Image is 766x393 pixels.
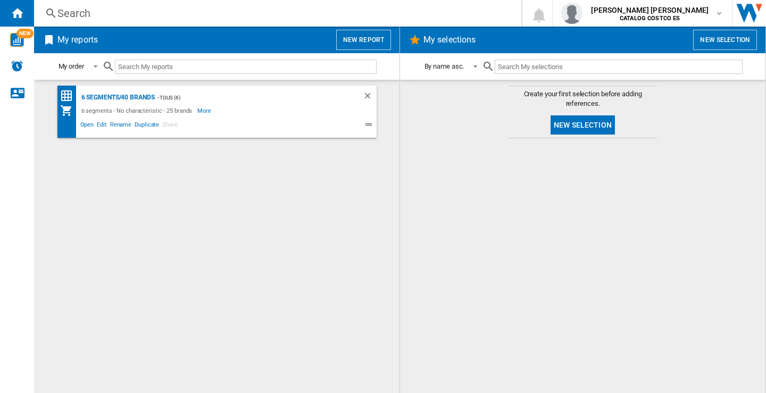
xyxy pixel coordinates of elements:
[57,6,494,21] div: Search
[59,62,84,70] div: My order
[424,62,464,70] div: By name asc.
[336,30,391,50] button: New report
[60,89,79,103] div: Price Matrix
[495,60,742,74] input: Search My selections
[133,120,161,132] span: Duplicate
[11,60,23,72] img: alerts-logo.svg
[109,120,133,132] span: Rename
[591,5,709,15] span: [PERSON_NAME] [PERSON_NAME]
[79,120,96,132] span: Open
[155,91,342,104] div: - TOUS (6)
[620,15,680,22] b: CATALOG COSTCO ES
[551,115,615,135] button: New selection
[115,60,377,74] input: Search My reports
[363,91,377,104] div: Delete
[95,120,109,132] span: Edit
[197,104,213,117] span: More
[55,30,100,50] h2: My reports
[421,30,478,50] h2: My selections
[16,29,34,38] span: NEW
[60,104,79,117] div: My Assortment
[693,30,757,50] button: New selection
[509,89,657,108] span: Create your first selection before adding references.
[79,91,155,104] div: 6 segments/40 brands
[10,33,24,47] img: wise-card.svg
[561,3,582,24] img: profile.jpg
[161,120,179,132] span: Share
[79,104,198,117] div: 6 segments - No characteristic - 25 brands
